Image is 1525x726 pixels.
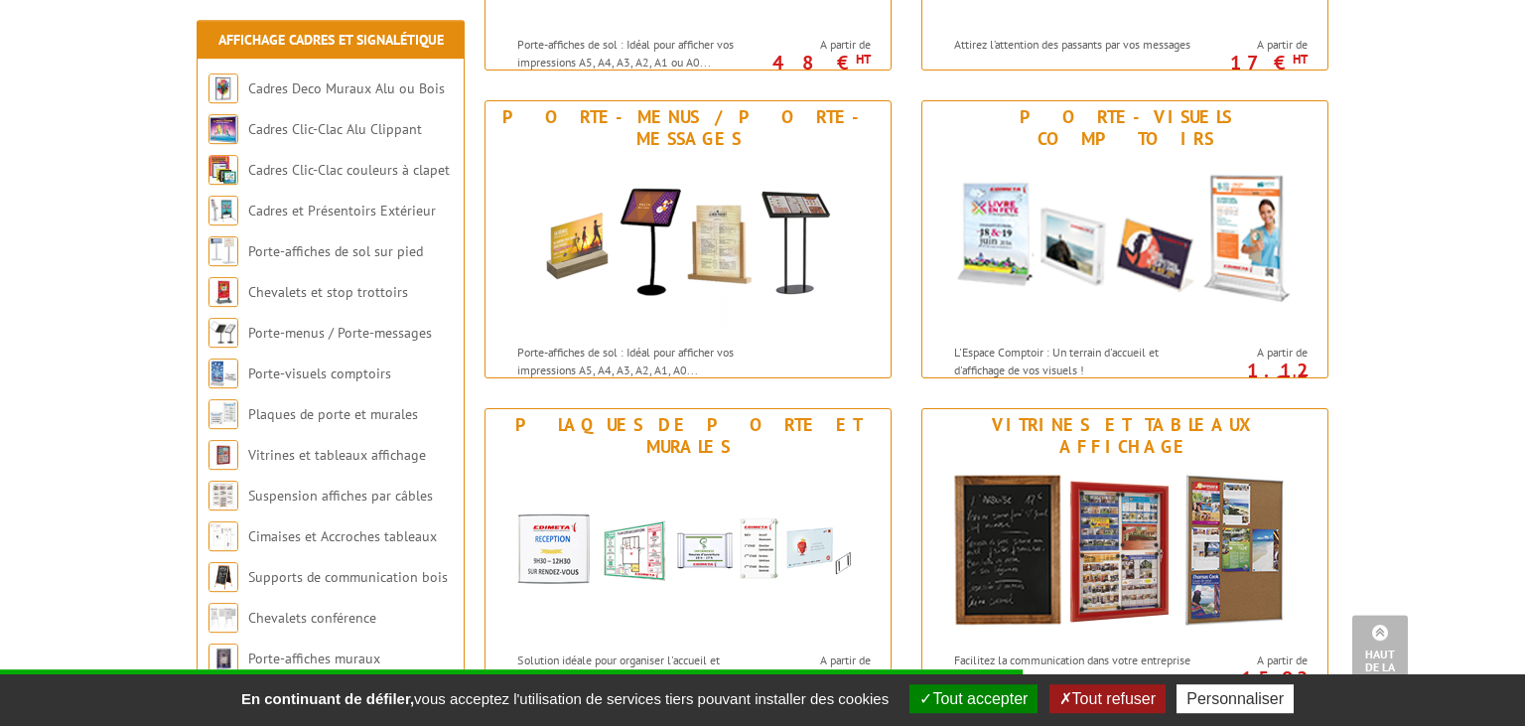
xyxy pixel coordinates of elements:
[954,652,1200,685] p: Facilitez la communication dans votre entreprise et dans vos bureaux.
[248,568,448,586] a: Supports de communication bois
[856,51,871,68] sup: HT
[485,100,892,378] a: Porte-menus / Porte-messages Porte-menus / Porte-messages Porte-affiches de sol : Idéal pour affi...
[921,408,1328,686] a: Vitrines et tableaux affichage Vitrines et tableaux affichage Facilitez la communication dans vot...
[248,79,445,97] a: Cadres Deco Muraux Alu ou Bois
[909,684,1038,713] button: Tout accepter
[208,644,238,673] img: Porte-affiches muraux
[208,440,238,470] img: Vitrines et tableaux affichage
[1352,615,1408,696] a: Haut de la page
[248,283,408,301] a: Chevalets et stop trottoirs
[769,37,871,53] span: A partir de
[208,155,238,185] img: Cadres Clic-Clac couleurs à clapet
[208,399,238,429] img: Plaques de porte et murales
[941,463,1309,642] img: Vitrines et tableaux affichage
[545,155,832,334] img: Porte-menus / Porte-messages
[208,114,238,144] img: Cadres Clic-Clac Alu Clippant
[927,414,1322,458] div: Vitrines et tableaux affichage
[517,344,763,377] p: Porte-affiches de sol : Idéal pour afficher vos impressions A5, A4, A3, A2, A1, A0...
[248,405,418,423] a: Plaques de porte et murales
[1049,684,1166,713] button: Tout refuser
[490,106,886,150] div: Porte-menus / Porte-messages
[1177,684,1294,713] button: Personnaliser (fenêtre modale)
[208,277,238,307] img: Chevalets et stop trottoirs
[241,690,414,707] strong: En continuant de défiler,
[208,318,238,348] img: Porte-menus / Porte-messages
[1293,51,1308,68] sup: HT
[1206,653,1308,668] span: A partir de
[248,120,422,138] a: Cadres Clic-Clac Alu Clippant
[208,73,238,103] img: Cadres Deco Muraux Alu ou Bois
[517,652,763,685] p: Solution idéale pour organiser l'accueil et l'orientation des personnes dans les bâtiments.
[248,364,391,382] a: Porte-visuels comptoirs
[248,242,423,260] a: Porte-affiches de sol sur pied
[954,344,1200,377] p: L'Espace Comptoir : Un terrain d'accueil et d'affichage de vos visuels !
[1293,370,1308,387] sup: HT
[1206,37,1308,53] span: A partir de
[1196,57,1308,69] p: 17 €
[231,690,899,707] span: vous acceptez l'utilisation de services tiers pouvant installer des cookies
[208,359,238,388] img: Porte-visuels comptoirs
[248,202,436,219] a: Cadres et Présentoirs Extérieur
[208,236,238,266] img: Porte-affiches de sol sur pied
[1196,364,1308,388] p: 1.12 €
[248,487,433,505] a: Suspension affiches par câbles
[208,521,238,551] img: Cimaises et Accroches tableaux
[490,414,886,458] div: Plaques de porte et murales
[769,653,871,668] span: A partir de
[1206,345,1308,361] span: A partir de
[248,446,426,464] a: Vitrines et tableaux affichage
[921,100,1328,378] a: Porte-visuels comptoirs Porte-visuels comptoirs L'Espace Comptoir : Un terrain d'accueil et d'aff...
[248,609,376,627] a: Chevalets conférence
[248,324,432,342] a: Porte-menus / Porte-messages
[248,527,437,545] a: Cimaises et Accroches tableaux
[927,106,1322,150] div: Porte-visuels comptoirs
[485,408,892,686] a: Plaques de porte et murales Plaques de porte et murales Solution idéale pour organiser l'accueil ...
[941,155,1309,334] img: Porte-visuels comptoirs
[954,36,1200,53] p: Attirez l’attention des passants par vos messages
[504,463,872,642] img: Plaques de porte et murales
[208,562,238,592] img: Supports de communication bois
[760,57,871,69] p: 48 €
[517,36,763,70] p: Porte-affiches de sol : Idéal pour afficher vos impressions A5, A4, A3, A2, A1 ou A0...
[208,481,238,510] img: Suspension affiches par câbles
[248,650,380,667] a: Porte-affiches muraux
[208,603,238,633] img: Chevalets conférence
[248,161,450,179] a: Cadres Clic-Clac couleurs à clapet
[218,31,444,49] a: Affichage Cadres et Signalétique
[208,196,238,225] img: Cadres et Présentoirs Extérieur
[1196,672,1308,696] p: 15.92 €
